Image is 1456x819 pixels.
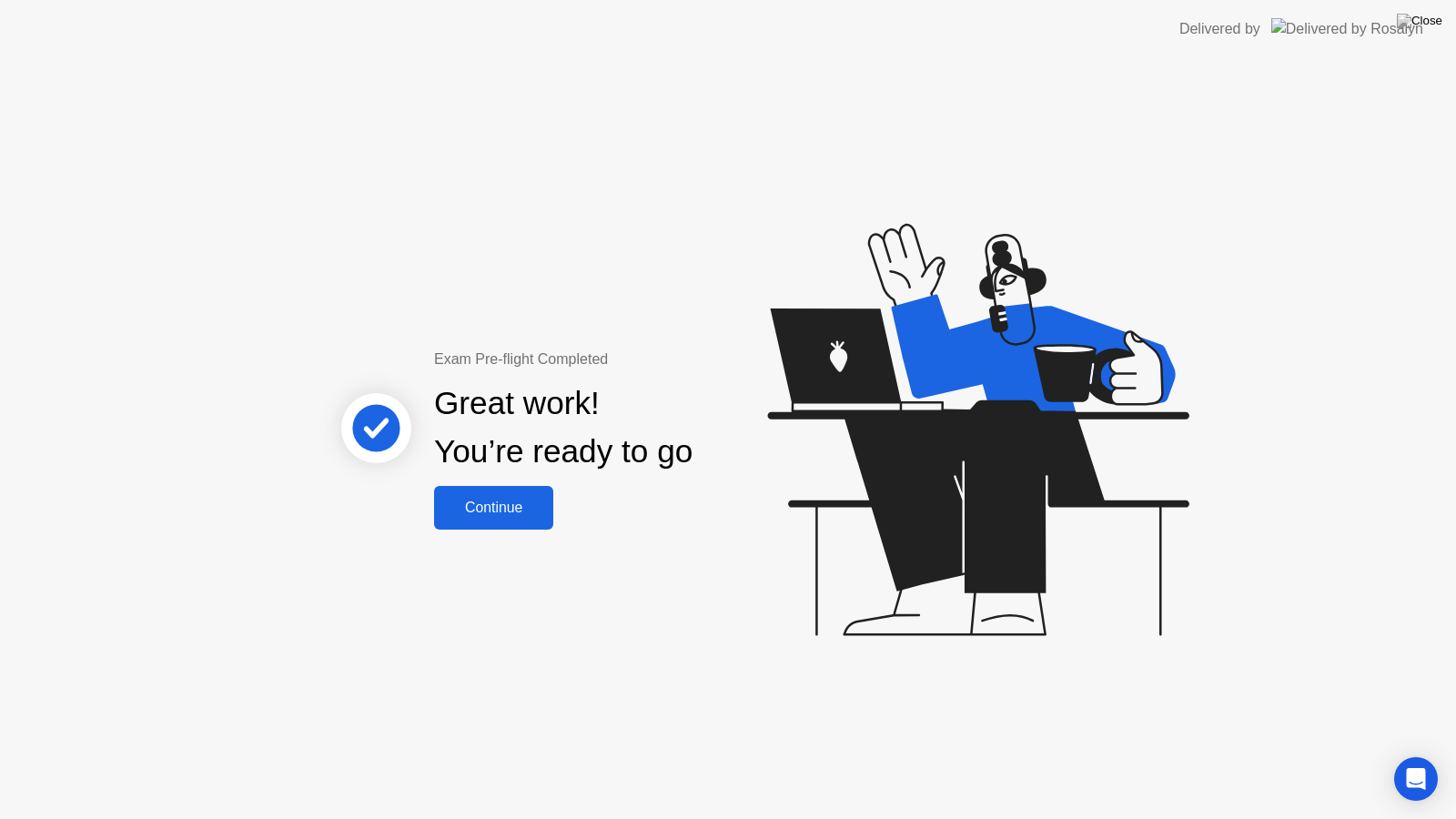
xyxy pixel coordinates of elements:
[1394,757,1438,801] div: Open Intercom Messenger
[1397,14,1442,28] img: Close
[434,486,553,530] button: Continue
[434,349,810,370] div: Exam Pre-flight Completed
[1271,18,1423,39] img: Delivered by Rosalyn
[440,500,548,516] div: Continue
[1179,18,1260,40] div: Delivered by
[434,379,693,476] div: Great work! You’re ready to go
